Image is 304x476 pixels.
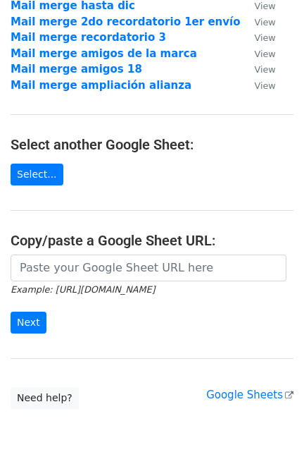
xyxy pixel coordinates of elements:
[254,49,275,59] small: View
[234,408,304,476] div: Widget de chat
[11,232,293,249] h4: Copy/paste a Google Sheet URL:
[254,64,275,75] small: View
[11,284,155,295] small: Example: [URL][DOMAIN_NAME]
[240,31,275,44] a: View
[11,136,293,153] h4: Select another Google Sheet:
[11,16,240,28] a: Mail merge 2do recordatorio 1er envío
[11,47,197,60] a: Mail merge amigos de la marca
[240,16,275,28] a: View
[254,1,275,11] small: View
[11,31,166,44] a: Mail merge recordatorio 3
[11,387,79,409] a: Need help?
[240,47,275,60] a: View
[254,17,275,28] small: View
[234,408,304,476] iframe: Chat Widget
[11,79,191,92] a: Mail merge ampliación alianza
[240,63,275,75] a: View
[11,255,286,281] input: Paste your Google Sheet URL here
[206,389,293,401] a: Google Sheets
[254,80,275,91] small: View
[11,164,63,185] a: Select...
[254,32,275,43] small: View
[11,312,46,334] input: Next
[11,63,142,75] a: Mail merge amigos 18
[240,79,275,92] a: View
